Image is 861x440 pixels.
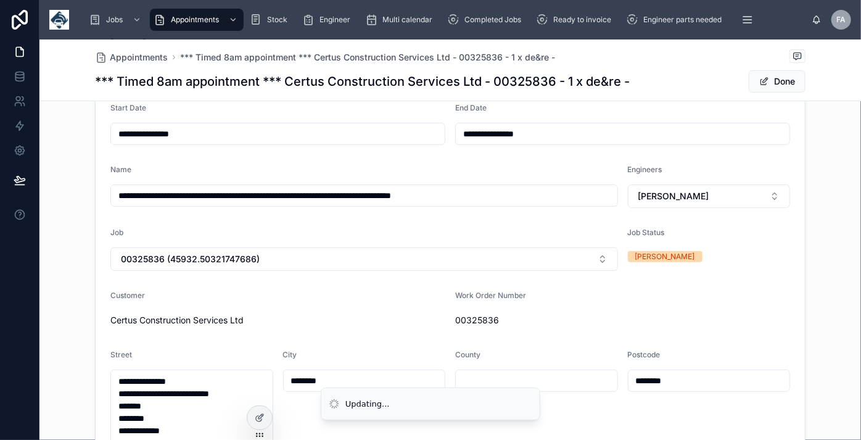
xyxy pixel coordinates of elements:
a: Stock [246,9,296,31]
span: Appointments [110,51,168,64]
span: Ready to invoice [553,15,611,25]
span: County [455,350,480,359]
div: Updating... [345,398,390,410]
span: Postcode [628,350,661,359]
button: Done [749,70,805,93]
a: Appointments [95,51,168,64]
button: Select Button [628,185,791,208]
span: Name [110,165,131,174]
span: City [283,350,297,359]
img: App logo [49,10,69,30]
span: Stock [267,15,287,25]
a: Engineer parts needed [622,9,730,31]
span: FA [837,15,846,25]
span: Job Status [628,228,665,237]
a: Engineer [299,9,359,31]
a: Multi calendar [361,9,441,31]
span: Engineers [628,165,662,174]
span: 00325836 (45932.50321747686) [121,253,260,265]
span: Work Order Number [455,291,526,300]
a: Appointments [150,9,244,31]
button: Select Button [110,247,618,271]
span: Customer [110,291,145,300]
span: Street [110,350,132,359]
span: 00325836 [455,314,790,326]
span: Start Date [110,103,146,112]
a: *** Timed 8am appointment *** Certus Construction Services Ltd - 00325836 - 1 x de&re - [180,51,555,64]
div: scrollable content [79,6,812,33]
span: Certus Construction Services Ltd [110,314,445,326]
h1: *** Timed 8am appointment *** Certus Construction Services Ltd - 00325836 - 1 x de&re - [95,73,630,90]
a: Ready to invoice [532,9,620,31]
div: [PERSON_NAME] [635,251,695,262]
span: Completed Jobs [464,15,521,25]
span: Jobs [106,15,123,25]
a: Completed Jobs [443,9,530,31]
span: Engineer [319,15,350,25]
span: Appointments [171,15,219,25]
span: [PERSON_NAME] [638,190,709,202]
span: Engineer parts needed [643,15,722,25]
a: Jobs [85,9,147,31]
span: Job [110,228,123,237]
span: End Date [455,103,487,112]
span: Multi calendar [382,15,432,25]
